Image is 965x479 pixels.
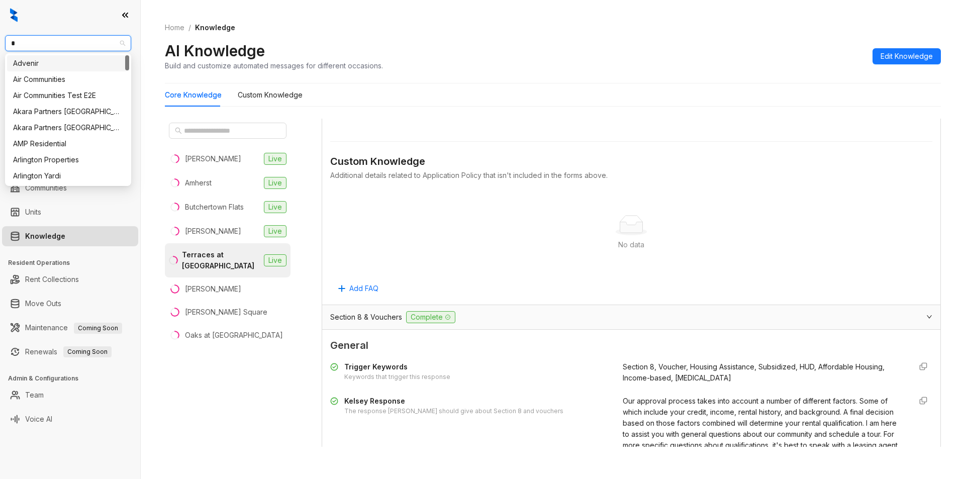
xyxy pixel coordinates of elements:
li: Collections [2,135,138,155]
h3: Admin & Configurations [8,374,140,383]
div: Custom Knowledge [238,89,303,101]
div: AMP Residential [7,136,129,152]
a: Voice AI [25,409,52,429]
span: Section 8 & Vouchers [330,312,402,323]
li: / [188,22,191,33]
div: [PERSON_NAME] [185,153,241,164]
a: Rent Collections [25,269,79,290]
li: Knowledge [2,226,138,246]
li: Leasing [2,111,138,131]
div: No data [342,239,920,250]
div: Arlington Yardi [7,168,129,184]
span: Edit Knowledge [881,51,933,62]
span: Live [264,254,286,266]
div: Akara Partners [GEOGRAPHIC_DATA] [13,106,123,117]
div: Akara Partners Nashville [7,104,129,120]
div: Advenir [7,55,129,71]
li: Leads [2,67,138,87]
div: Arlington Properties [13,154,123,165]
li: Rent Collections [2,269,138,290]
div: Amherst [185,177,212,188]
div: [PERSON_NAME] [185,283,241,295]
a: Move Outs [25,294,61,314]
button: Add FAQ [330,280,387,297]
div: Oaks at [GEOGRAPHIC_DATA] [185,330,283,341]
a: RenewalsComing Soon [25,342,112,362]
img: logo [10,8,18,22]
button: Edit Knowledge [873,48,941,64]
li: Renewals [2,342,138,362]
span: Live [264,225,286,237]
div: Terraces at [GEOGRAPHIC_DATA] [182,249,260,271]
li: Units [2,202,138,222]
div: Air Communities Test E2E [13,90,123,101]
li: Communities [2,178,138,198]
div: Kelsey Response [344,396,563,407]
div: Butchertown Flats [185,202,244,213]
a: Knowledge [25,226,65,246]
li: Maintenance [2,318,138,338]
div: Section 8 & VouchersComplete [322,305,940,329]
span: Our approval process takes into account a number of different factors. Some of which include your... [623,397,898,460]
span: expanded [926,314,932,320]
div: Core Knowledge [165,89,222,101]
div: Akara Partners Phoenix [7,120,129,136]
div: The response [PERSON_NAME] should give about Section 8 and vouchers [344,407,563,416]
li: Voice AI [2,409,138,429]
li: Team [2,385,138,405]
span: Live [264,153,286,165]
div: [PERSON_NAME] Square [185,307,267,318]
span: Coming Soon [74,323,122,334]
span: search [175,127,182,134]
span: Coming Soon [63,346,112,357]
span: Add FAQ [349,283,378,294]
div: Arlington Yardi [13,170,123,181]
span: Live [264,201,286,213]
span: Knowledge [195,23,235,32]
a: Home [163,22,186,33]
div: Advenir [13,58,123,69]
div: Air Communities [13,74,123,85]
div: Air Communities Test E2E [7,87,129,104]
h3: Resident Operations [8,258,140,267]
div: AMP Residential [13,138,123,149]
div: Trigger Keywords [344,361,450,372]
div: Arlington Properties [7,152,129,168]
a: Units [25,202,41,222]
div: [PERSON_NAME] [185,226,241,237]
li: Move Outs [2,294,138,314]
span: General [330,338,932,353]
a: Communities [25,178,67,198]
span: Live [264,177,286,189]
h2: AI Knowledge [165,41,265,60]
div: Custom Knowledge [330,154,932,169]
div: Keywords that trigger this response [344,372,450,382]
div: Akara Partners [GEOGRAPHIC_DATA] [13,122,123,133]
span: Section 8, Voucher, Housing Assistance, Subsidized, HUD, Affordable Housing, Income-based, [MEDIC... [623,362,885,382]
div: Additional details related to Application Policy that isn't included in the forms above. [330,170,932,181]
span: Complete [406,311,455,323]
div: Air Communities [7,71,129,87]
div: Build and customize automated messages for different occasions. [165,60,383,71]
a: Team [25,385,44,405]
